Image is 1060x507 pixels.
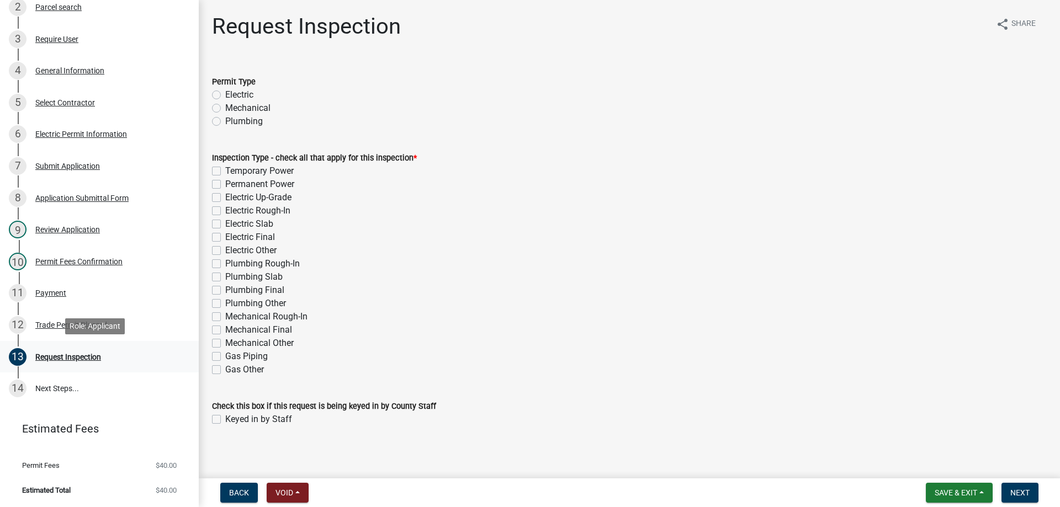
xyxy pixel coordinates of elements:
div: 11 [9,284,26,302]
label: Electric Rough-In [225,204,290,217]
label: Mechanical [225,102,271,115]
span: Permit Fees [22,462,60,469]
div: Select Contractor [35,99,95,106]
span: Back [229,488,249,497]
i: share [996,18,1009,31]
label: Mechanical Other [225,337,294,350]
label: Check this box if this request is being keyed in by County Staff [212,403,436,410]
div: Permit Fees Confirmation [35,258,123,265]
div: 14 [9,380,26,397]
label: Keyed in by Staff [225,413,292,426]
button: Back [220,483,258,503]
span: $40.00 [156,462,177,469]
div: 7 [9,157,26,175]
div: Payment [35,289,66,297]
label: Mechanical Final [225,323,292,337]
div: 8 [9,189,26,207]
a: Estimated Fees [9,418,181,440]
div: Role: Applicant [65,318,125,334]
label: Electric Final [225,231,275,244]
span: Void [275,488,293,497]
div: 5 [9,94,26,111]
div: Submit Application [35,162,100,170]
div: 3 [9,30,26,48]
span: Save & Exit [935,488,977,497]
label: Plumbing Slab [225,270,283,284]
label: Electric Slab [225,217,273,231]
div: 9 [9,221,26,238]
label: Mechanical Rough-In [225,310,308,323]
label: Permanent Power [225,178,294,191]
div: 4 [9,62,26,79]
div: General Information [35,67,104,74]
label: Plumbing Other [225,297,286,310]
div: Trade Permit Placard [35,321,107,329]
button: Save & Exit [926,483,993,503]
div: 10 [9,253,26,270]
div: Review Application [35,226,100,233]
span: $40.00 [156,487,177,494]
button: Void [267,483,309,503]
div: Request Inspection [35,353,101,361]
div: Electric Permit Information [35,130,127,138]
div: 13 [9,348,26,366]
label: Electric Other [225,244,277,257]
div: 12 [9,316,26,334]
span: Estimated Total [22,487,71,494]
h1: Request Inspection [212,13,401,40]
span: Share [1011,18,1036,31]
button: Next [1001,483,1038,503]
div: Require User [35,35,78,43]
label: Electric Up-Grade [225,191,291,204]
label: Plumbing Final [225,284,284,297]
button: shareShare [987,13,1045,35]
label: Inspection Type - check all that apply for this inspection [212,154,417,162]
label: Electric [225,88,253,102]
label: Permit Type [212,78,256,86]
label: Gas Other [225,363,264,376]
label: Temporary Power [225,164,294,178]
div: 6 [9,125,26,143]
label: Plumbing [225,115,263,128]
div: Parcel search [35,3,82,11]
label: Plumbing Rough-In [225,257,300,270]
span: Next [1010,488,1030,497]
div: Application Submittal Form [35,194,129,202]
label: Gas Piping [225,350,268,363]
